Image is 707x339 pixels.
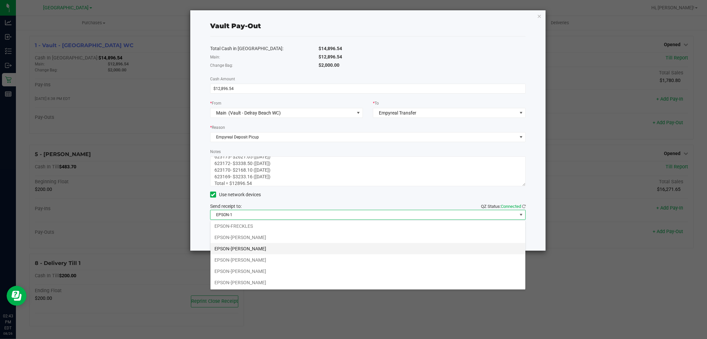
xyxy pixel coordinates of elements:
[210,21,261,31] div: Vault Pay-Out
[319,62,339,68] span: $2,000.00
[210,277,525,288] li: EPSON-[PERSON_NAME]
[210,55,220,59] span: Main:
[481,204,526,209] span: QZ Status:
[210,254,525,266] li: EPSON-[PERSON_NAME]
[229,110,281,116] span: (Vault - Delray Beach WC)
[210,191,261,198] label: Use network devices
[210,220,525,232] li: EPSON-FRECKLES
[379,110,417,116] span: Empyreal Transfer
[210,266,525,277] li: EPSON-[PERSON_NAME]
[210,100,221,106] label: From
[210,210,517,219] span: EPSON-1
[7,286,27,306] iframe: Resource center
[216,110,227,116] span: Main
[210,243,525,254] li: EPSON-[PERSON_NAME]
[210,232,525,243] li: EPSON-[PERSON_NAME]
[373,100,379,106] label: To
[210,204,242,209] span: Send receipt to:
[319,54,342,59] span: $12,896.54
[210,63,233,68] span: Change Bag:
[210,132,517,142] span: Empyreal Deposit Picup
[319,46,342,51] span: $14,896.54
[210,46,283,51] span: Total Cash in [GEOGRAPHIC_DATA]:
[501,204,521,209] span: Connected
[210,125,225,130] label: Reason
[210,149,221,155] label: Notes
[210,77,235,81] span: Cash Amount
